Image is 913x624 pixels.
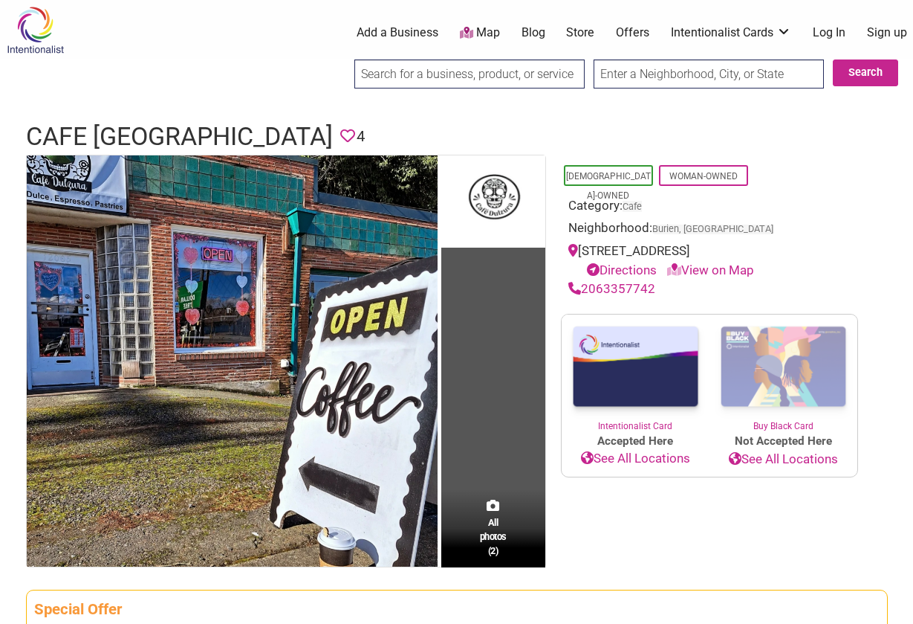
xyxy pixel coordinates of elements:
[568,219,851,242] div: Neighborhood:
[867,25,907,41] a: Sign up
[568,196,851,219] div: Category:
[522,25,545,41] a: Blog
[568,281,655,296] a: 2063357742
[566,171,651,201] a: [DEMOGRAPHIC_DATA]-Owned
[833,59,898,86] button: Search
[709,315,857,420] img: Buy Black Card
[562,433,709,450] span: Accepted Here
[480,515,507,558] span: All photos (2)
[623,201,642,212] a: Cafe
[460,25,500,42] a: Map
[562,315,709,433] a: Intentionalist Card
[566,25,594,41] a: Store
[562,315,709,419] img: Intentionalist Card
[587,263,657,277] a: Directions
[652,225,773,234] span: Burien, [GEOGRAPHIC_DATA]
[357,125,365,148] span: 4
[27,155,438,567] img: Cafe Dulzura
[709,433,857,450] span: Not Accepted Here
[562,449,709,469] a: See All Locations
[354,59,585,89] input: Search for a business, product, or service
[34,598,880,621] div: Special Offer
[667,263,754,277] a: View on Map
[616,25,649,41] a: Offers
[669,171,738,181] a: Woman-Owned
[709,450,857,469] a: See All Locations
[26,119,333,155] h1: Cafe [GEOGRAPHIC_DATA]
[568,242,851,280] div: [STREET_ADDRESS]
[357,25,438,41] a: Add a Business
[671,25,791,41] a: Intentionalist Cards
[594,59,824,89] input: Enter a Neighborhood, City, or State
[813,25,845,41] a: Log In
[709,315,857,434] a: Buy Black Card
